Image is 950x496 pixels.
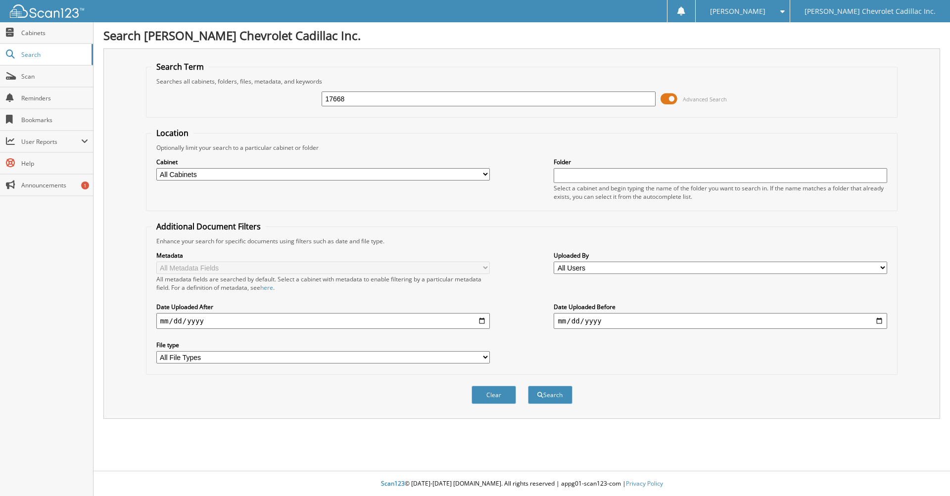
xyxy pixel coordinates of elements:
[21,72,88,81] span: Scan
[21,159,88,168] span: Help
[21,29,88,37] span: Cabinets
[156,303,490,311] label: Date Uploaded After
[260,283,273,292] a: here
[21,116,88,124] span: Bookmarks
[151,143,893,152] div: Optionally limit your search to a particular cabinet or folder
[10,4,84,18] img: scan123-logo-white.svg
[805,8,936,14] span: [PERSON_NAME] Chevrolet Cadillac Inc.
[156,158,490,166] label: Cabinet
[21,181,88,189] span: Announcements
[156,341,490,349] label: File type
[151,221,266,232] legend: Additional Document Filters
[21,50,87,59] span: Search
[554,184,887,201] div: Select a cabinet and begin typing the name of the folder you want to search in. If the name match...
[554,251,887,260] label: Uploaded By
[156,251,490,260] label: Metadata
[626,479,663,488] a: Privacy Policy
[151,237,893,245] div: Enhance your search for specific documents using filters such as date and file type.
[554,158,887,166] label: Folder
[381,479,405,488] span: Scan123
[21,137,81,146] span: User Reports
[94,472,950,496] div: © [DATE]-[DATE] [DOMAIN_NAME]. All rights reserved | appg01-scan123-com |
[554,313,887,329] input: end
[103,27,940,44] h1: Search [PERSON_NAME] Chevrolet Cadillac Inc.
[472,386,516,404] button: Clear
[554,303,887,311] label: Date Uploaded Before
[151,77,893,86] div: Searches all cabinets, folders, files, metadata, and keywords
[151,61,209,72] legend: Search Term
[156,275,490,292] div: All metadata fields are searched by default. Select a cabinet with metadata to enable filtering b...
[21,94,88,102] span: Reminders
[81,181,89,189] div: 1
[710,8,765,14] span: [PERSON_NAME]
[683,95,727,103] span: Advanced Search
[528,386,572,404] button: Search
[151,128,193,138] legend: Location
[156,313,490,329] input: start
